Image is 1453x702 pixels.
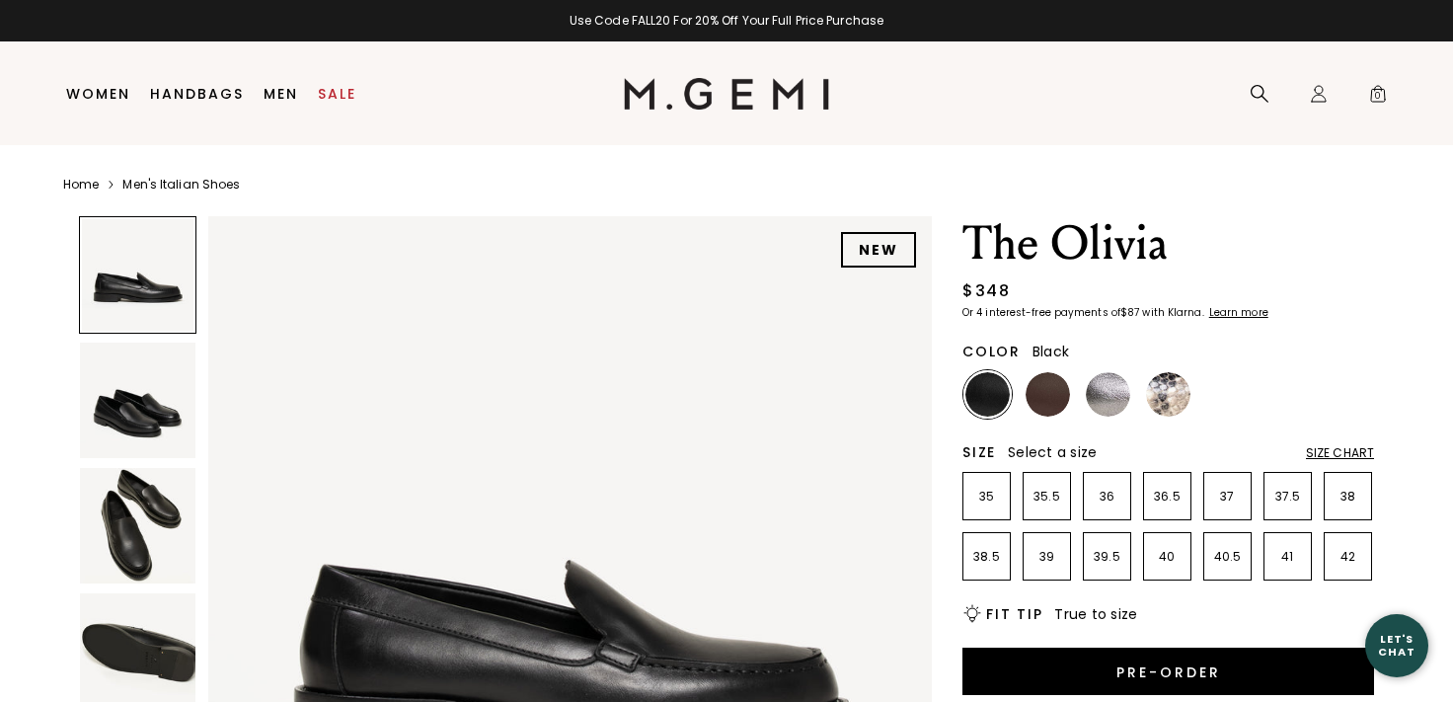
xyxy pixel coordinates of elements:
p: 38 [1325,489,1371,505]
klarna-placement-style-cta: Learn more [1209,305,1268,320]
img: Black [965,372,1010,417]
p: 40 [1144,549,1190,565]
div: Let's Chat [1365,633,1428,658]
p: 39 [1024,549,1070,565]
p: 37 [1204,489,1251,505]
h2: Size [962,444,996,460]
p: 36.5 [1144,489,1190,505]
img: Chocolate [1026,372,1070,417]
klarna-placement-style-body: with Klarna [1142,305,1206,320]
a: Sale [318,86,356,102]
img: The Olivia [80,468,195,584]
div: Size Chart [1306,445,1374,461]
a: Home [63,177,99,193]
img: M.Gemi [624,78,830,110]
p: 35.5 [1024,489,1070,505]
p: 35 [963,489,1010,505]
span: Black [1032,342,1069,361]
klarna-placement-style-amount: $87 [1120,305,1139,320]
p: 37.5 [1264,489,1311,505]
button: Pre-order [962,648,1374,695]
p: 39.5 [1084,549,1130,565]
p: 36 [1084,489,1130,505]
img: Gunmetal [1086,372,1130,417]
h2: Fit Tip [986,606,1042,622]
div: NEW [841,232,916,268]
a: Handbags [150,86,244,102]
a: Learn more [1207,307,1268,319]
a: Men [264,86,298,102]
span: 0 [1368,88,1388,108]
h2: Color [962,344,1021,359]
p: 41 [1264,549,1311,565]
p: 38.5 [963,549,1010,565]
p: 40.5 [1204,549,1251,565]
a: Women [66,86,130,102]
h1: The Olivia [962,216,1374,272]
img: Black and White [1146,372,1190,417]
span: True to size [1054,604,1137,624]
span: Select a size [1008,442,1097,462]
img: The Olivia [80,343,195,458]
p: 42 [1325,549,1371,565]
a: Men's Italian Shoes [122,177,240,193]
klarna-placement-style-body: Or 4 interest-free payments of [962,305,1120,320]
div: $348 [962,279,1010,303]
